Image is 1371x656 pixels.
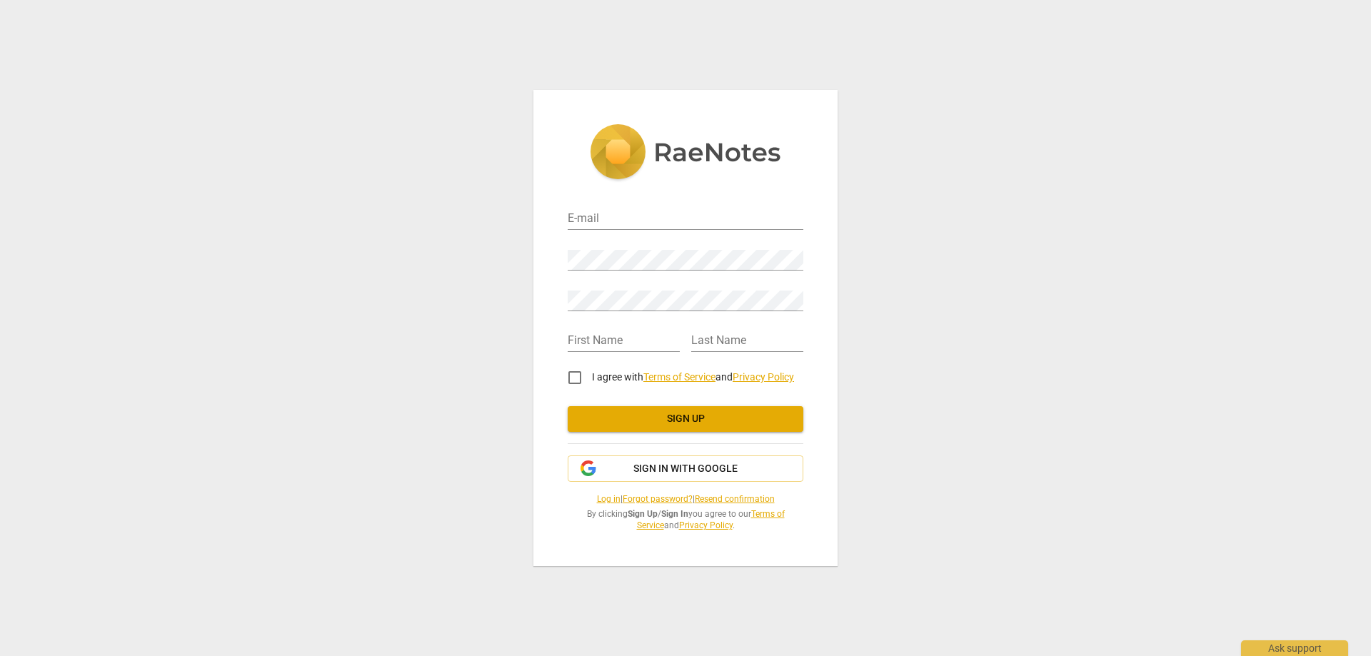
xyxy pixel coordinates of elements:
button: Sign up [568,406,803,432]
b: Sign Up [628,509,658,519]
a: Terms of Service [637,509,785,531]
a: Privacy Policy [679,520,733,530]
span: I agree with and [592,371,794,383]
span: | | [568,493,803,505]
span: Sign up [579,412,792,426]
button: Sign in with Google [568,455,803,483]
a: Resend confirmation [695,494,775,504]
a: Forgot password? [623,494,693,504]
a: Log in [597,494,621,504]
b: Sign In [661,509,688,519]
a: Privacy Policy [733,371,794,383]
a: Terms of Service [643,371,715,383]
span: Sign in with Google [633,462,738,476]
span: By clicking / you agree to our and . [568,508,803,532]
div: Ask support [1241,640,1348,656]
img: 5ac2273c67554f335776073100b6d88f.svg [590,124,781,183]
